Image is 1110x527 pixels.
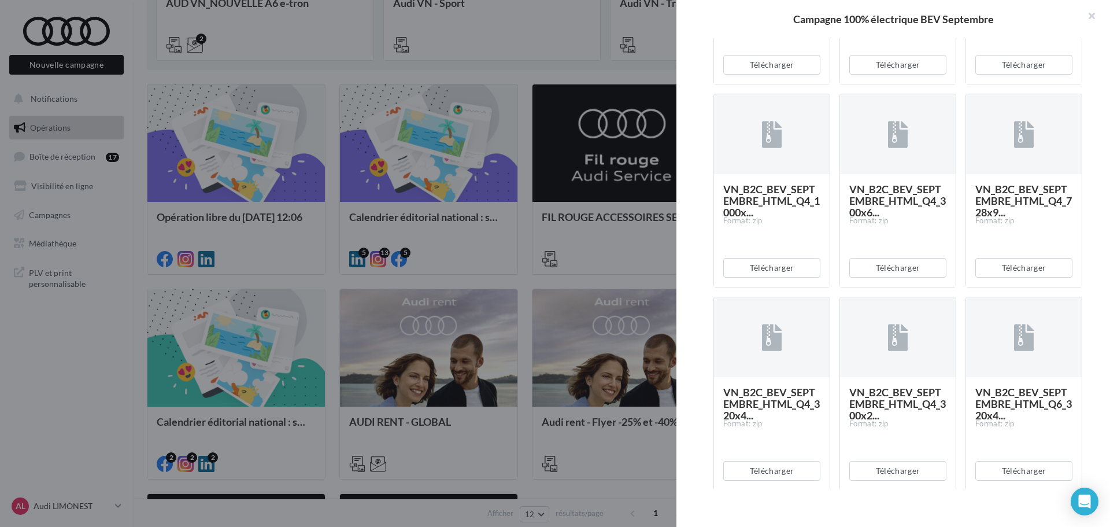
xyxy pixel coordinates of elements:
[975,461,1072,481] button: Télécharger
[849,419,946,429] div: Format: zip
[975,216,1072,226] div: Format: zip
[695,14,1091,24] div: Campagne 100% électrique BEV Septembre
[723,386,820,422] span: VN_B2C_BEV_SEPTEMBRE_HTML_Q4_320x4...
[849,183,946,219] span: VN_B2C_BEV_SEPTEMBRE_HTML_Q4_300x6...
[1071,488,1098,515] div: Open Intercom Messenger
[849,386,946,422] span: VN_B2C_BEV_SEPTEMBRE_HTML_Q4_300x2...
[975,419,1072,429] div: Format: zip
[723,419,820,429] div: Format: zip
[975,386,1072,422] span: VN_B2C_BEV_SEPTEMBRE_HTML_Q6_320x4...
[723,55,820,75] button: Télécharger
[849,55,946,75] button: Télécharger
[975,258,1072,278] button: Télécharger
[975,55,1072,75] button: Télécharger
[849,258,946,278] button: Télécharger
[975,183,1072,219] span: VN_B2C_BEV_SEPTEMBRE_HTML_Q4_728x9...
[723,216,820,226] div: Format: zip
[849,216,946,226] div: Format: zip
[723,258,820,278] button: Télécharger
[723,461,820,481] button: Télécharger
[849,461,946,481] button: Télécharger
[723,183,820,219] span: VN_B2C_BEV_SEPTEMBRE_HTML_Q4_1000x...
